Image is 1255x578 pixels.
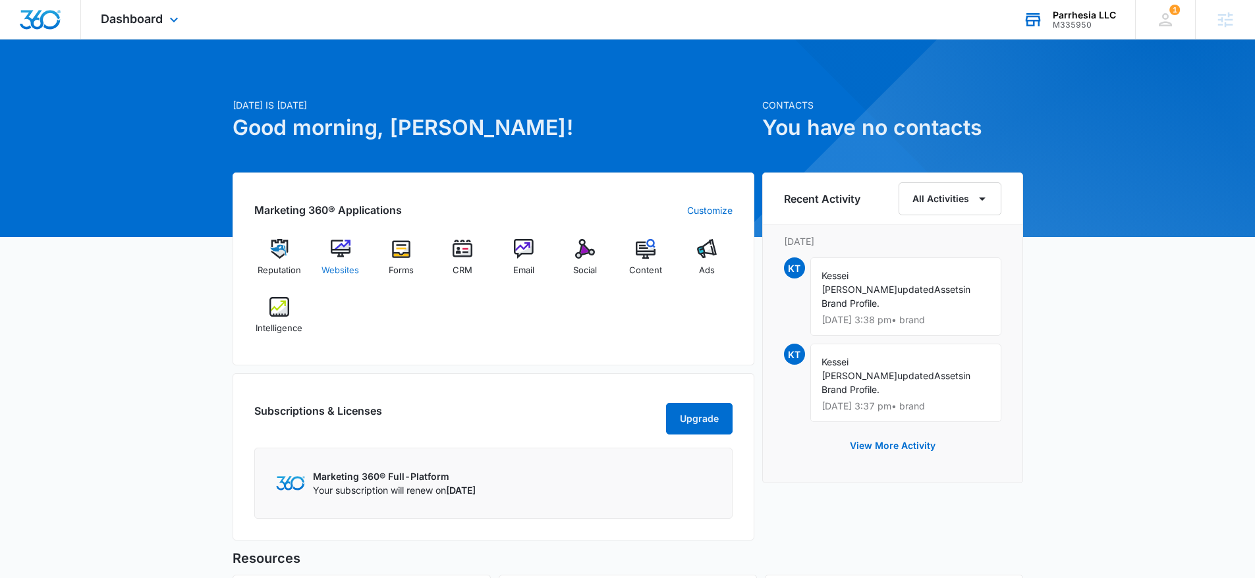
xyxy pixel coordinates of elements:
[254,297,305,344] a: Intelligence
[666,403,733,434] button: Upgrade
[784,234,1001,248] p: [DATE]
[822,356,897,381] span: Kessei [PERSON_NAME]
[499,239,549,286] a: Email
[101,12,163,26] span: Dashboard
[822,315,990,325] p: [DATE] 3:38 pm • brand
[682,239,733,286] a: Ads
[762,112,1023,144] h1: You have no contacts
[258,264,301,277] span: Reputation
[621,239,671,286] a: Content
[897,284,934,295] span: updated
[573,264,597,277] span: Social
[899,182,1001,215] button: All Activities
[897,370,934,381] span: updated
[784,191,860,207] h6: Recent Activity
[837,430,949,461] button: View More Activity
[822,270,897,295] span: Kessei [PERSON_NAME]
[934,284,963,295] span: Assets
[254,239,305,286] a: Reputation
[376,239,427,286] a: Forms
[762,98,1023,112] p: Contacts
[1169,5,1180,15] span: 1
[233,112,754,144] h1: Good morning, [PERSON_NAME]!
[437,239,488,286] a: CRM
[254,202,402,218] h2: Marketing 360® Applications
[453,264,472,277] span: CRM
[687,203,733,217] a: Customize
[822,402,990,411] p: [DATE] 3:37 pm • brand
[559,239,610,286] a: Social
[313,483,476,497] p: Your subscription will renew on
[699,264,715,277] span: Ads
[233,98,754,112] p: [DATE] is [DATE]
[276,476,305,490] img: Marketing 360 Logo
[1053,10,1116,20] div: account name
[256,322,302,335] span: Intelligence
[313,469,476,483] p: Marketing 360® Full-Platform
[513,264,534,277] span: Email
[446,485,476,496] span: [DATE]
[315,239,366,286] a: Websites
[1169,5,1180,15] div: notifications count
[233,548,1023,568] h5: Resources
[321,264,359,277] span: Websites
[1053,20,1116,30] div: account id
[784,344,805,365] span: KT
[389,264,414,277] span: Forms
[934,370,963,381] span: Assets
[254,403,382,429] h2: Subscriptions & Licenses
[629,264,662,277] span: Content
[784,257,805,278] span: KT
